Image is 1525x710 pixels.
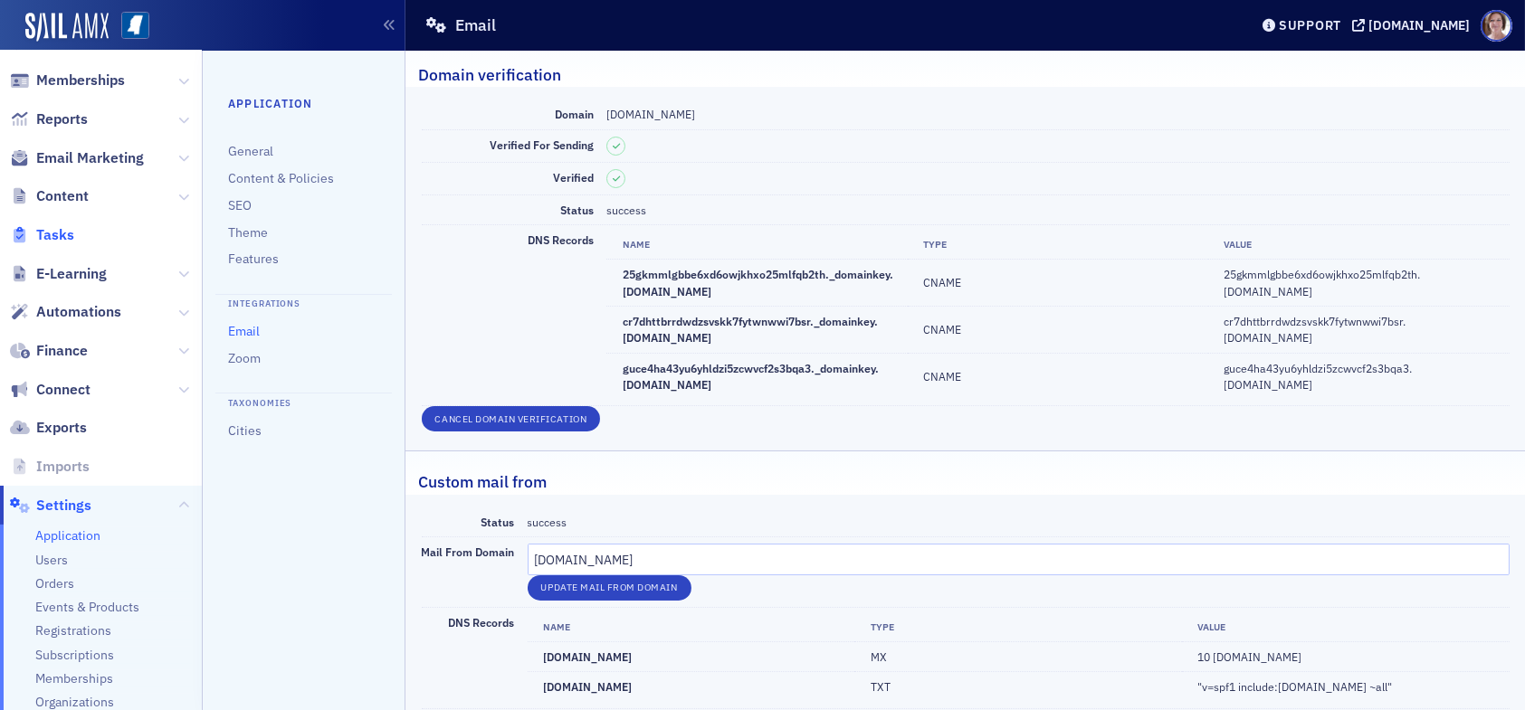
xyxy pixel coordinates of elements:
[528,614,855,641] th: Name
[528,672,855,702] td: [DOMAIN_NAME]
[109,12,149,43] a: View Homepage
[36,264,107,284] span: E-Learning
[1208,260,1509,307] td: 25gkmmlgbbe6xd6owjkhxo25mlfqb2th .[DOMAIN_NAME]
[228,95,379,111] h4: Application
[228,350,261,366] a: Zoom
[1182,641,1510,671] td: 10 [DOMAIN_NAME]
[555,107,594,121] span: Domain
[228,251,279,267] a: Features
[35,527,100,544] a: Application
[606,232,907,259] th: Name
[36,341,88,361] span: Finance
[553,170,594,185] span: Verified
[422,406,601,431] button: Cancel Domain Verification
[10,148,144,168] a: Email Marketing
[35,670,113,687] a: Memberships
[35,575,74,592] a: Orders
[228,422,262,439] a: Cities
[455,14,496,36] h1: Email
[228,143,273,159] a: General
[121,12,149,40] img: SailAMX
[528,641,855,671] td: [DOMAIN_NAME]
[1208,306,1509,353] td: cr7dhttbrrdwdzsvskk7fytwnwwi7bsr .[DOMAIN_NAME]
[10,418,87,438] a: Exports
[25,13,109,42] img: SailAMX
[10,380,91,400] a: Connect
[1279,17,1341,33] div: Support
[908,260,1208,307] td: CNAME
[35,622,111,639] a: Registrations
[10,341,88,361] a: Finance
[36,225,74,245] span: Tasks
[1352,19,1476,32] button: [DOMAIN_NAME]
[36,109,88,129] span: Reports
[606,99,1509,128] dd: [DOMAIN_NAME]
[481,515,515,529] span: Status
[36,496,91,516] span: Settings
[10,109,88,129] a: Reports
[1208,353,1509,399] td: guce4ha43yu6yhldzi5zcwvcf2s3bqa3 .[DOMAIN_NAME]
[606,353,907,399] td: guce4ha43yu6yhldzi5zcwvcf2s3bqa3 ._domainkey. [DOMAIN_NAME]
[854,641,1182,671] td: MX
[10,496,91,516] a: Settings
[35,599,139,616] a: Events & Products
[418,63,561,87] h2: Domain verification
[418,470,547,494] h2: Custom mail from
[528,232,594,247] span: DNS Records
[1208,232,1509,259] th: Value
[36,418,87,438] span: Exports
[228,323,260,339] a: Email
[36,148,144,168] span: Email Marketing
[228,224,268,241] a: Theme
[36,71,125,90] span: Memberships
[528,575,691,601] button: Update Mail From Domain
[36,457,90,477] span: Imports
[560,203,594,217] span: Status
[36,186,89,206] span: Content
[35,647,114,664] a: Subscriptions
[10,457,90,477] a: Imports
[449,615,515,630] span: DNS Records
[908,353,1208,399] td: CNAME
[606,306,907,353] td: cr7dhttbrrdwdzsvskk7fytwnwwi7bsr ._domainkey. [DOMAIN_NAME]
[854,672,1182,702] td: TXT
[10,264,107,284] a: E-Learning
[36,380,91,400] span: Connect
[10,225,74,245] a: Tasks
[10,71,125,90] a: Memberships
[606,195,1509,224] dd: success
[1182,614,1510,641] th: Value
[908,232,1208,259] th: Type
[528,507,1510,536] dd: success
[228,197,252,213] a: SEO
[215,393,392,410] h4: Taxonomies
[228,170,334,186] a: Content & Policies
[36,302,121,322] span: Automations
[908,306,1208,353] td: CNAME
[1368,17,1470,33] div: [DOMAIN_NAME]
[215,294,392,311] h4: Integrations
[10,186,89,206] a: Content
[606,260,907,307] td: 25gkmmlgbbe6xd6owjkhxo25mlfqb2th ._domainkey. [DOMAIN_NAME]
[422,544,515,559] span: Mail From Domain
[854,614,1182,641] th: Type
[1182,672,1510,702] td: "v=spf1 include:[DOMAIN_NAME] ~all"
[490,137,594,152] span: Verified for sending
[35,552,68,569] a: Users
[10,302,121,322] a: Automations
[1481,10,1512,42] span: Profile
